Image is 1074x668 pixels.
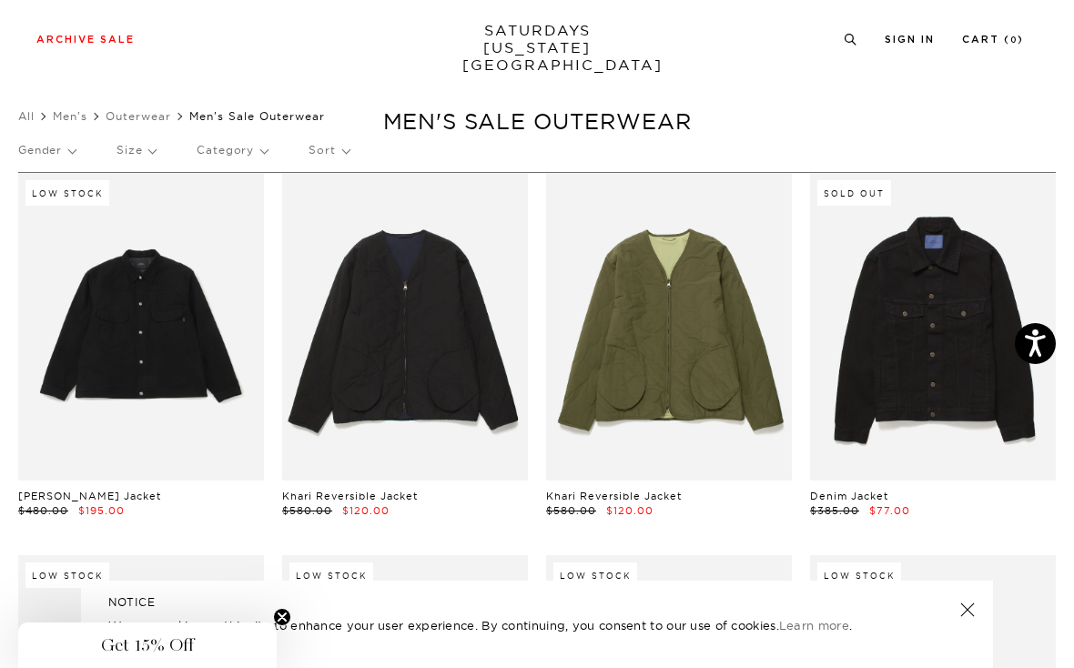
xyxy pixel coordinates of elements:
[108,594,966,611] h5: NOTICE
[810,490,888,502] a: Denim Jacket
[36,35,135,45] a: Archive Sale
[197,129,268,171] p: Category
[117,129,156,171] p: Size
[273,608,291,626] button: Close teaser
[18,504,68,517] span: $480.00
[18,129,76,171] p: Gender
[189,109,325,123] span: Men's Sale Outerwear
[810,504,859,517] span: $385.00
[309,129,349,171] p: Sort
[546,504,596,517] span: $580.00
[885,35,935,45] a: Sign In
[108,616,901,634] p: We use cookies on this site to enhance your user experience. By continuing, you consent to our us...
[282,504,332,517] span: $580.00
[817,180,891,206] div: Sold Out
[25,562,109,588] div: Low Stock
[53,109,87,123] a: Men's
[78,504,125,517] span: $195.00
[342,504,390,517] span: $120.00
[18,622,277,668] div: Get 15% OffClose teaser
[282,490,418,502] a: Khari Reversible Jacket
[18,490,161,502] a: [PERSON_NAME] Jacket
[553,562,637,588] div: Low Stock
[18,109,35,123] a: All
[462,22,613,74] a: SATURDAYS[US_STATE][GEOGRAPHIC_DATA]
[817,562,901,588] div: Low Stock
[1010,36,1018,45] small: 0
[546,490,682,502] a: Khari Reversible Jacket
[779,618,849,633] a: Learn more
[869,504,910,517] span: $77.00
[25,180,109,206] div: Low Stock
[289,562,373,588] div: Low Stock
[962,35,1024,45] a: Cart (0)
[101,634,194,656] span: Get 15% Off
[106,109,171,123] a: Outerwear
[606,504,654,517] span: $120.00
